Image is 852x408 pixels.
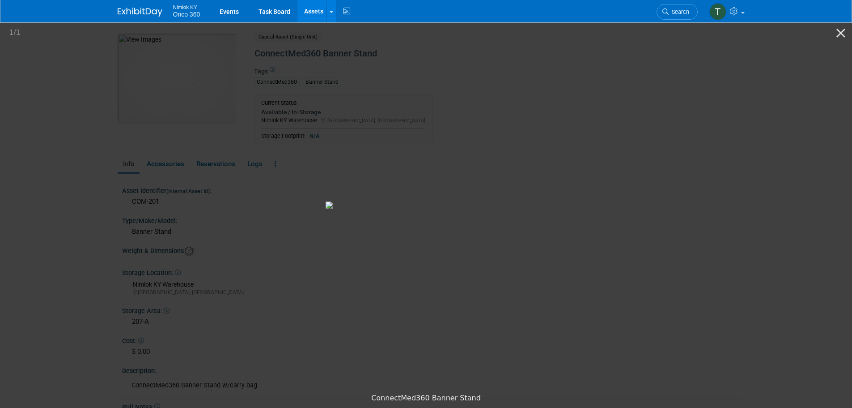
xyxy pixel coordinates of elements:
span: Search [669,9,689,15]
a: Search [657,4,698,20]
img: ExhibitDay [118,8,162,17]
span: Onco 360 [173,11,200,18]
span: Nimlok KY [173,2,200,11]
span: 1 [9,28,13,37]
img: ConnectMed360 Banner Stand [326,202,527,209]
img: Tim Bugaile [709,3,726,20]
span: 1 [16,28,21,37]
button: Close gallery [830,22,852,43]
